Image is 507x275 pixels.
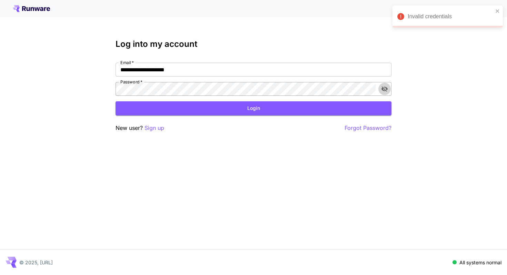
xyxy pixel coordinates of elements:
[378,83,391,95] button: toggle password visibility
[120,79,142,85] label: Password
[116,101,391,115] button: Login
[120,60,134,65] label: Email
[345,124,391,132] button: Forgot Password?
[495,8,500,14] button: close
[116,39,391,49] h3: Log into my account
[19,259,53,266] p: © 2025, [URL]
[408,12,493,21] div: Invalid credentials
[116,124,164,132] p: New user?
[145,124,164,132] button: Sign up
[459,259,501,266] p: All systems normal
